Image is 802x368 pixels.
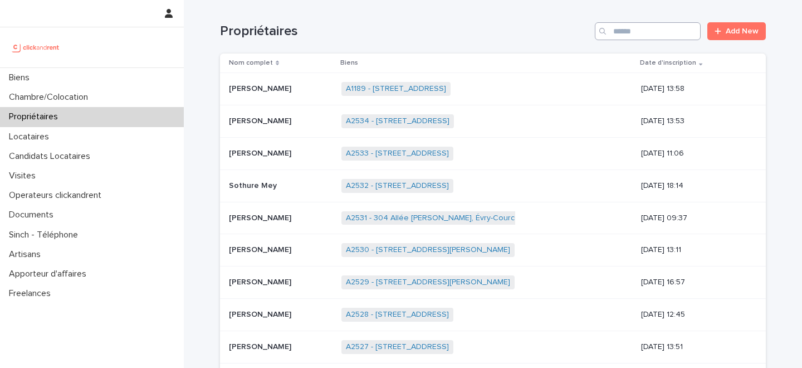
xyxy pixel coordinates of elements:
[229,179,279,191] p: Sothure Mey
[4,112,67,122] p: Propriétaires
[229,82,294,94] p: [PERSON_NAME]
[4,190,110,201] p: Operateurs clickandrent
[595,22,701,40] input: Search
[4,288,60,299] p: Freelances
[4,249,50,260] p: Artisans
[641,342,748,352] p: [DATE] 13:51
[641,245,748,255] p: [DATE] 13:11
[220,23,590,40] h1: Propriétaires
[346,117,449,126] a: A2534 - [STREET_ADDRESS]
[220,234,766,267] tr: [PERSON_NAME][PERSON_NAME] A2530 - [STREET_ADDRESS][PERSON_NAME] [DATE] 13:11
[229,114,294,126] p: [PERSON_NAME]
[4,269,95,279] p: Apporteur d'affaires
[346,214,575,223] a: A2531 - 304 Allée [PERSON_NAME], Évry-Courcouronnes 91000
[707,22,766,40] a: Add New
[229,147,294,158] p: [PERSON_NAME]
[4,72,38,83] p: Biens
[641,117,748,126] p: [DATE] 13:53
[346,181,449,191] a: A2532 - [STREET_ADDRESS]
[346,342,449,352] a: A2527 - [STREET_ADDRESS]
[4,210,62,220] p: Documents
[4,92,97,103] p: Chambre/Colocation
[4,230,87,240] p: Sinch - Téléphone
[641,149,748,158] p: [DATE] 11:06
[346,310,449,319] a: A2528 - [STREET_ADDRESS]
[340,57,358,69] p: Biens
[220,105,766,138] tr: [PERSON_NAME][PERSON_NAME] A2534 - [STREET_ADDRESS] [DATE] 13:53
[220,331,766,363] tr: [PERSON_NAME][PERSON_NAME] A2527 - [STREET_ADDRESS] [DATE] 13:51
[220,137,766,170] tr: [PERSON_NAME][PERSON_NAME] A2533 - [STREET_ADDRESS] [DATE] 11:06
[641,181,748,191] p: [DATE] 18:14
[726,27,759,35] span: Add New
[346,245,510,255] a: A2530 - [STREET_ADDRESS][PERSON_NAME]
[640,57,696,69] p: Date d'inscription
[346,278,510,287] a: A2529 - [STREET_ADDRESS][PERSON_NAME]
[229,340,294,352] p: [PERSON_NAME]
[229,211,294,223] p: [PERSON_NAME]
[220,170,766,202] tr: Sothure MeySothure Mey A2532 - [STREET_ADDRESS] [DATE] 18:14
[220,298,766,331] tr: [PERSON_NAME][PERSON_NAME] A2528 - [STREET_ADDRESS] [DATE] 12:45
[229,275,294,287] p: [PERSON_NAME]
[641,278,748,287] p: [DATE] 16:57
[229,57,273,69] p: Nom complet
[220,202,766,234] tr: [PERSON_NAME][PERSON_NAME] A2531 - 304 Allée [PERSON_NAME], Évry-Courcouronnes 91000 [DATE] 09:37
[641,84,748,94] p: [DATE] 13:58
[346,149,449,158] a: A2533 - [STREET_ADDRESS]
[4,132,58,142] p: Locataires
[346,84,446,94] a: A1189 - [STREET_ADDRESS]
[9,36,63,59] img: UCB0brd3T0yccxBKYDjQ
[641,214,748,223] p: [DATE] 09:37
[4,151,99,162] p: Candidats Locataires
[220,267,766,299] tr: [PERSON_NAME][PERSON_NAME] A2529 - [STREET_ADDRESS][PERSON_NAME] [DATE] 16:57
[641,310,748,319] p: [DATE] 12:45
[220,73,766,105] tr: [PERSON_NAME][PERSON_NAME] A1189 - [STREET_ADDRESS] [DATE] 13:58
[229,243,294,255] p: [PERSON_NAME]
[4,171,45,181] p: Visites
[229,308,294,319] p: [PERSON_NAME]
